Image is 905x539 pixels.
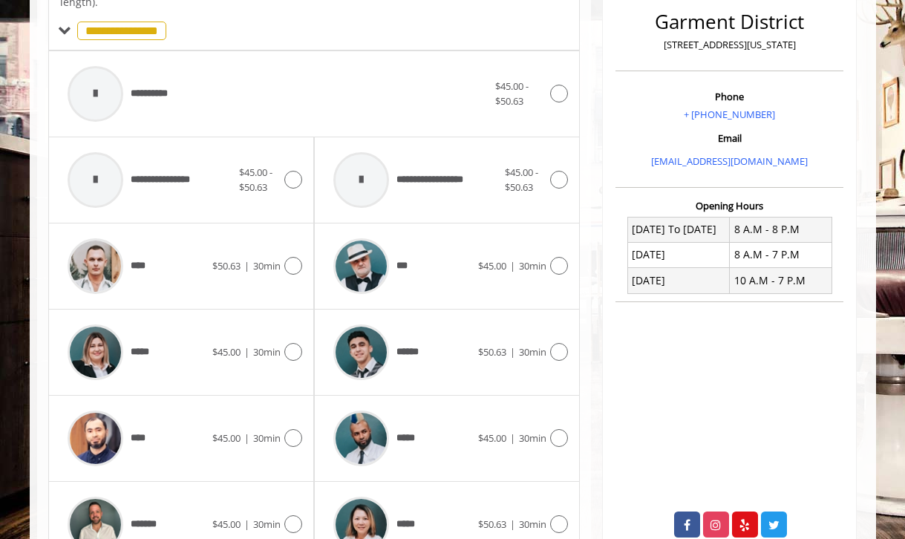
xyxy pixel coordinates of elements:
[212,431,241,445] span: $45.00
[478,517,506,531] span: $50.63
[519,259,546,272] span: 30min
[239,166,272,195] span: $45.00 - $50.63
[519,517,546,531] span: 30min
[510,431,515,445] span: |
[253,431,281,445] span: 30min
[244,431,249,445] span: |
[510,345,515,359] span: |
[627,217,730,242] td: [DATE] To [DATE]
[478,431,506,445] span: $45.00
[619,11,840,33] h2: Garment District
[730,268,832,293] td: 10 A.M - 7 P.M
[212,517,241,531] span: $45.00
[619,91,840,102] h3: Phone
[510,259,515,272] span: |
[730,242,832,267] td: 8 A.M - 7 P.M
[730,217,832,242] td: 8 A.M - 8 P.M
[478,345,506,359] span: $50.63
[519,431,546,445] span: 30min
[519,345,546,359] span: 30min
[253,345,281,359] span: 30min
[495,79,529,108] span: $45.00 - $50.63
[253,259,281,272] span: 30min
[212,345,241,359] span: $45.00
[478,259,506,272] span: $45.00
[619,37,840,53] p: [STREET_ADDRESS][US_STATE]
[684,108,775,121] a: + [PHONE_NUMBER]
[244,345,249,359] span: |
[651,154,808,168] a: [EMAIL_ADDRESS][DOMAIN_NAME]
[627,242,730,267] td: [DATE]
[510,517,515,531] span: |
[505,166,538,195] span: $45.00 - $50.63
[244,517,249,531] span: |
[619,133,840,143] h3: Email
[615,200,843,211] h3: Opening Hours
[212,259,241,272] span: $50.63
[627,268,730,293] td: [DATE]
[244,259,249,272] span: |
[253,517,281,531] span: 30min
